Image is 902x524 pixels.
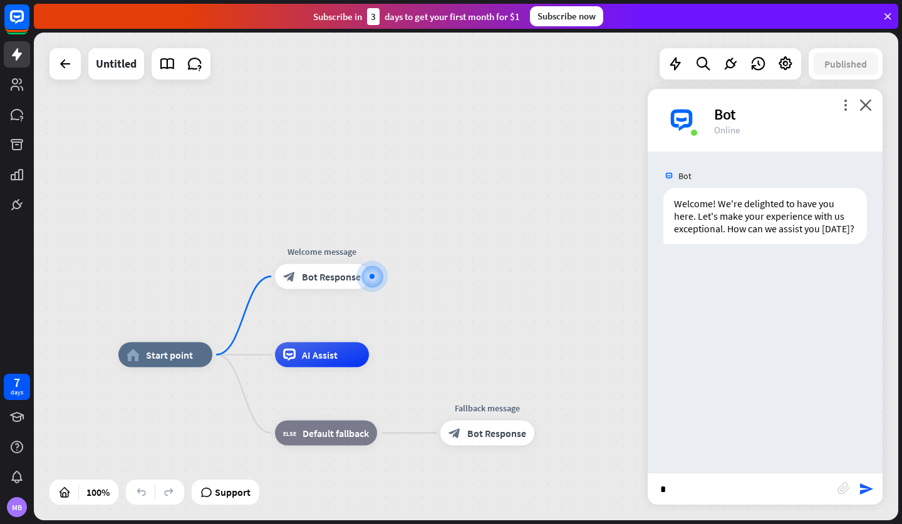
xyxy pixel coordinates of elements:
div: 3 [367,8,380,25]
span: Default fallback [303,427,369,439]
i: send [859,481,874,496]
button: Published [813,53,878,75]
span: Start point [146,349,193,361]
div: days [11,388,23,397]
span: Support [215,482,251,502]
i: more_vert [839,99,851,111]
div: Bot [714,105,868,124]
span: Bot Response [302,270,361,283]
i: block_bot_response [448,427,461,439]
i: block_fallback [283,427,296,439]
div: Untitled [96,48,137,80]
div: Online [714,124,868,136]
div: Welcome! We're delighted to have you here. Let's make your experience with us exceptional. How ca... [663,188,867,244]
i: block_attachment [837,482,850,495]
span: AI Assist [302,349,338,361]
span: Bot Response [467,427,526,439]
div: Welcome message [266,245,378,258]
span: Bot [678,170,692,182]
div: MB [7,497,27,517]
div: 100% [83,482,113,502]
i: home_2 [127,349,140,361]
div: 7 [14,377,20,388]
button: Open LiveChat chat widget [10,5,48,43]
i: block_bot_response [283,270,296,283]
i: close [859,99,872,111]
a: 7 days [4,374,30,400]
div: Subscribe now [530,6,603,26]
div: Fallback message [431,402,544,414]
div: Subscribe in days to get your first month for $1 [313,8,520,25]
